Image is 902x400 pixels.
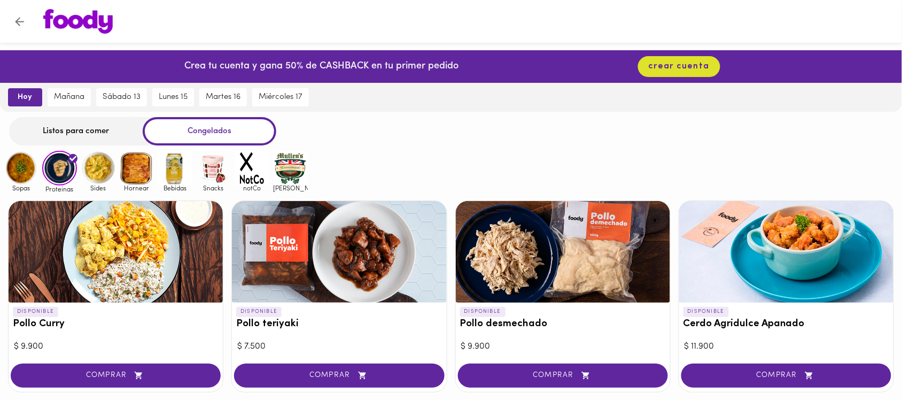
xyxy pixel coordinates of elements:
span: Bebidas [158,184,192,191]
span: COMPRAR [247,371,431,380]
img: Snacks [196,151,231,186]
span: COMPRAR [695,371,878,380]
iframe: Messagebird Livechat Widget [840,338,891,389]
span: Proteinas [42,186,77,193]
button: martes 16 [199,88,247,106]
div: $ 11.900 [685,341,888,353]
span: COMPRAR [471,371,655,380]
h3: Pollo teriyaki [236,319,442,330]
img: Proteinas [42,151,77,186]
span: martes 16 [206,93,240,102]
button: COMPRAR [11,364,221,388]
p: DISPONIBLE [460,307,506,317]
span: lunes 15 [159,93,188,102]
span: notCo [235,184,269,191]
h3: Pollo desmechado [460,319,666,330]
div: $ 9.900 [14,341,217,353]
div: $ 7.500 [237,341,441,353]
p: DISPONIBLE [236,307,282,317]
img: Hornear [119,151,154,186]
button: hoy [8,88,42,106]
h3: Pollo Curry [13,319,219,330]
div: Cerdo Agridulce Apanado [679,201,893,303]
div: $ 9.900 [461,341,665,353]
span: sábado 13 [103,93,141,102]
button: mañana [48,88,91,106]
img: mullens [273,151,308,186]
span: COMPRAR [24,371,207,380]
button: COMPRAR [458,364,668,388]
span: Sides [81,184,115,191]
span: crear cuenta [649,61,710,72]
span: Hornear [119,184,154,191]
button: Volver [6,9,33,35]
img: Bebidas [158,151,192,186]
button: sábado 13 [96,88,147,106]
div: Pollo teriyaki [232,201,446,303]
img: logo.png [43,9,113,34]
button: crear cuenta [638,56,720,77]
span: miércoles 17 [259,93,302,102]
span: mañana [54,93,84,102]
div: Listos para comer [9,117,143,145]
span: [PERSON_NAME] [273,184,308,191]
span: Snacks [196,184,231,191]
p: Crea tu cuenta y gana 50% de CASHBACK en tu primer pedido [184,60,458,74]
span: hoy [15,93,35,102]
span: Sopas [4,184,38,191]
img: Sopas [4,151,38,186]
div: Pollo desmechado [456,201,670,303]
img: Sides [81,151,115,186]
button: COMPRAR [681,364,891,388]
div: Congelados [143,117,276,145]
div: Pollo Curry [9,201,223,303]
button: lunes 15 [152,88,194,106]
button: COMPRAR [234,364,444,388]
p: DISPONIBLE [683,307,729,317]
img: notCo [235,151,269,186]
h3: Cerdo Agridulce Apanado [683,319,889,330]
button: miércoles 17 [252,88,309,106]
p: DISPONIBLE [13,307,58,317]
